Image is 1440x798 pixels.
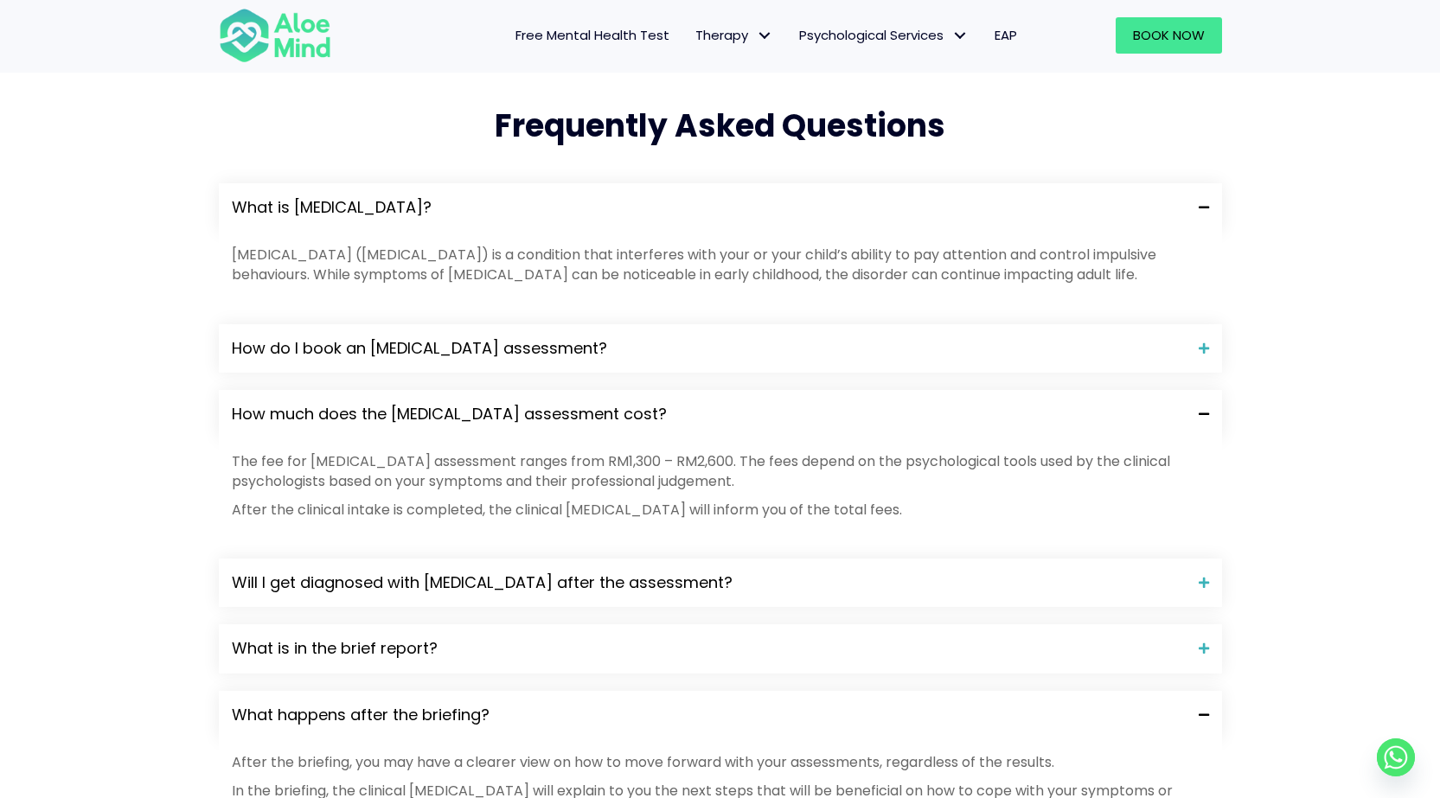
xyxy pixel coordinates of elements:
[982,17,1030,54] a: EAP
[786,17,982,54] a: Psychological ServicesPsychological Services: submenu
[948,23,973,48] span: Psychological Services: submenu
[682,17,786,54] a: TherapyTherapy: submenu
[232,403,1186,425] span: How much does the [MEDICAL_DATA] assessment cost?
[232,196,1186,219] span: What is [MEDICAL_DATA]?
[232,704,1186,726] span: What happens after the briefing?
[695,26,773,44] span: Therapy
[232,571,1186,594] span: Will I get diagnosed with [MEDICAL_DATA] after the assessment?
[232,245,1209,284] p: [MEDICAL_DATA] ([MEDICAL_DATA]) is a condition that interferes with your or your child’s ability ...
[515,26,669,44] span: Free Mental Health Test
[752,23,778,48] span: Therapy: submenu
[232,752,1209,772] p: After the briefing, you may have a clearer view on how to move forward with your assessments, reg...
[502,17,682,54] a: Free Mental Health Test
[1133,26,1205,44] span: Book Now
[232,451,1209,491] p: The fee for [MEDICAL_DATA] assessment ranges from RM1,300 – RM2,600. The fees depend on the psych...
[495,104,945,148] span: Frequently Asked Questions
[219,7,331,64] img: Aloe mind Logo
[232,337,1186,360] span: How do I book an [MEDICAL_DATA] assessment?
[354,17,1030,54] nav: Menu
[1116,17,1222,54] a: Book Now
[232,637,1186,660] span: What is in the brief report?
[232,500,1209,520] p: After the clinical intake is completed, the clinical [MEDICAL_DATA] will inform you of the total ...
[1377,738,1415,776] a: Whatsapp
[799,26,969,44] span: Psychological Services
[995,26,1017,44] span: EAP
